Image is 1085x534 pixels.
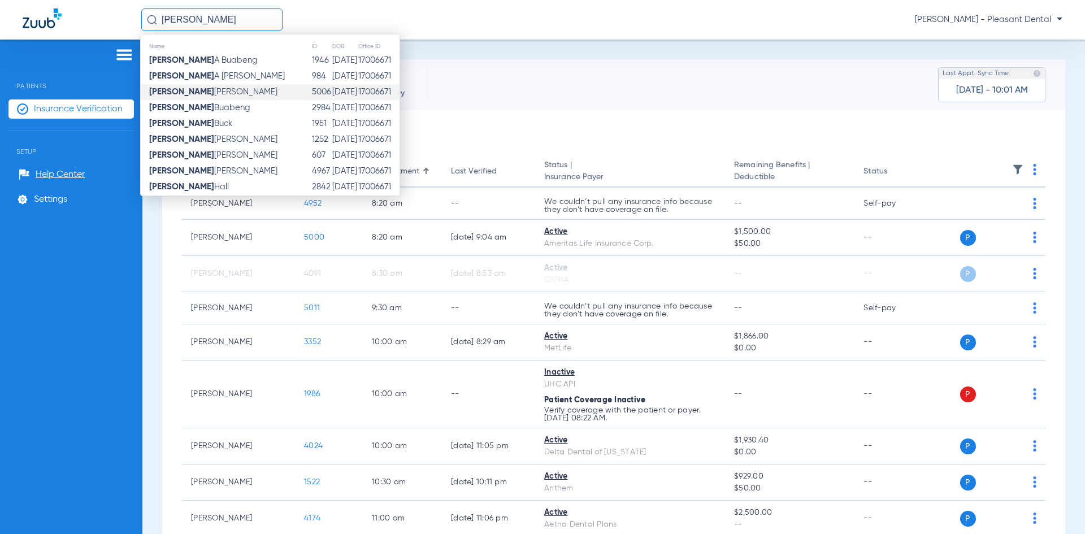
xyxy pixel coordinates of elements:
[854,464,931,501] td: --
[358,163,400,179] td: 17006671
[734,446,845,458] span: $0.00
[725,156,854,188] th: Remaining Benefits |
[544,471,716,483] div: Active
[734,519,845,531] span: --
[182,324,295,361] td: [PERSON_NAME]
[1008,336,1019,348] img: x.svg
[182,361,295,428] td: [PERSON_NAME]
[854,428,931,464] td: --
[311,179,332,195] td: 2842
[304,199,322,207] span: 4952
[358,68,400,84] td: 17006671
[442,188,535,220] td: --
[311,40,332,53] th: ID
[854,188,931,220] td: Self-pay
[372,166,433,177] div: Appointment
[544,262,716,274] div: Active
[311,163,332,179] td: 4967
[544,396,645,404] span: Patient Coverage Inactive
[544,238,716,250] div: Ameritas Life Insurance Corp.
[182,188,295,220] td: [PERSON_NAME]
[544,274,716,286] div: CIGNA
[1033,476,1036,488] img: group-dot-blue.svg
[149,151,277,159] span: [PERSON_NAME]
[332,163,358,179] td: [DATE]
[311,147,332,163] td: 607
[363,361,442,428] td: 10:00 AM
[304,442,323,450] span: 4024
[332,116,358,132] td: [DATE]
[149,103,250,112] span: Buabeng
[854,156,931,188] th: Status
[960,230,976,246] span: P
[358,116,400,132] td: 17006671
[734,435,845,446] span: $1,930.40
[544,507,716,519] div: Active
[1008,198,1019,209] img: x.svg
[544,198,716,214] p: We couldn’t pull any insurance info because they don’t have coverage on file.
[442,256,535,292] td: [DATE] 8:53 AM
[854,256,931,292] td: --
[1008,302,1019,314] img: x.svg
[1033,70,1041,77] img: last sync help info
[149,135,214,144] strong: [PERSON_NAME]
[332,147,358,163] td: [DATE]
[544,483,716,494] div: Anthem
[734,507,845,519] span: $2,500.00
[1012,164,1023,175] img: filter.svg
[956,85,1028,96] span: [DATE] - 10:01 AM
[332,40,358,53] th: DOB
[304,514,320,522] span: 4174
[332,100,358,116] td: [DATE]
[544,302,716,318] p: We couldn’t pull any insurance info because they don’t have coverage on file.
[1008,232,1019,243] img: x.svg
[1033,198,1036,209] img: group-dot-blue.svg
[358,84,400,100] td: 17006671
[734,331,845,342] span: $1,866.00
[363,324,442,361] td: 10:00 AM
[943,68,1010,79] span: Last Appt. Sync Time:
[854,361,931,428] td: --
[332,68,358,84] td: [DATE]
[854,324,931,361] td: --
[544,519,716,531] div: Aetna Dental Plans
[960,475,976,490] span: P
[1008,388,1019,400] img: x.svg
[311,53,332,68] td: 1946
[451,166,526,177] div: Last Verified
[1008,513,1019,524] img: x.svg
[1033,164,1036,175] img: group-dot-blue.svg
[363,256,442,292] td: 8:30 AM
[451,166,497,177] div: Last Verified
[36,169,85,180] span: Help Center
[8,131,134,155] span: Setup
[332,53,358,68] td: [DATE]
[1028,480,1085,534] iframe: Chat Widget
[182,256,295,292] td: [PERSON_NAME]
[149,167,214,175] strong: [PERSON_NAME]
[8,65,134,90] span: Patients
[1008,440,1019,451] img: x.svg
[363,220,442,256] td: 8:20 AM
[147,15,157,25] img: Search Icon
[358,179,400,195] td: 17006671
[544,379,716,390] div: UHC API
[149,183,229,191] span: Hall
[1008,476,1019,488] img: x.svg
[734,471,845,483] span: $929.00
[544,435,716,446] div: Active
[304,233,324,241] span: 5000
[734,270,743,277] span: --
[734,238,845,250] span: $50.00
[149,183,214,191] strong: [PERSON_NAME]
[332,84,358,100] td: [DATE]
[332,132,358,147] td: [DATE]
[442,361,535,428] td: --
[141,8,283,31] input: Search for patients
[544,331,716,342] div: Active
[442,292,535,324] td: --
[332,179,358,195] td: [DATE]
[1033,440,1036,451] img: group-dot-blue.svg
[544,171,716,183] span: Insurance Payer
